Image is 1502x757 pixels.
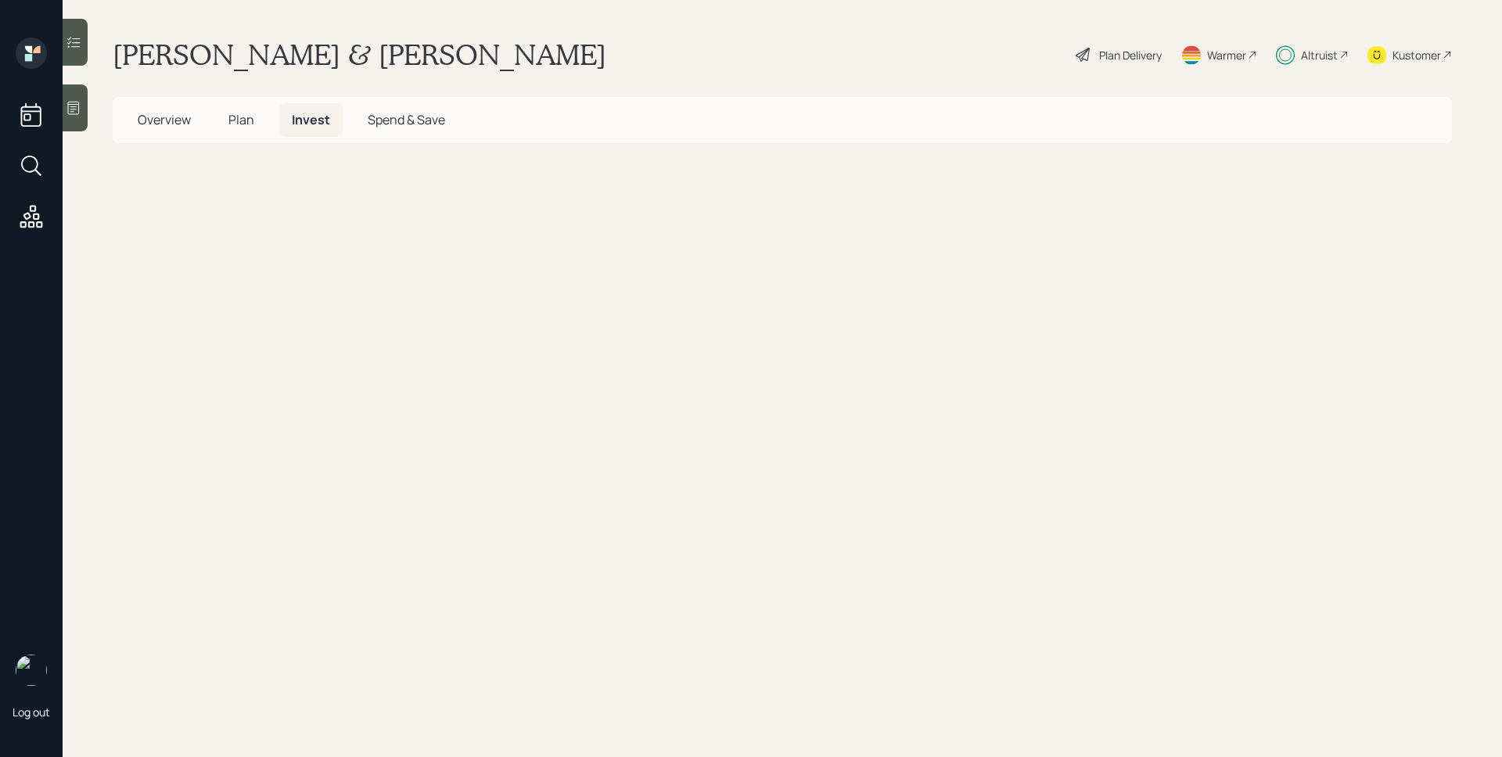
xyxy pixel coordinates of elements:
span: Invest [292,111,330,128]
h1: [PERSON_NAME] & [PERSON_NAME] [113,38,606,72]
div: Log out [13,705,50,719]
div: Altruist [1301,47,1338,63]
div: Kustomer [1392,47,1441,63]
span: Plan [228,111,254,128]
div: Warmer [1207,47,1246,63]
span: Spend & Save [368,111,445,128]
img: james-distasi-headshot.png [16,655,47,686]
span: Overview [138,111,191,128]
div: Plan Delivery [1099,47,1162,63]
